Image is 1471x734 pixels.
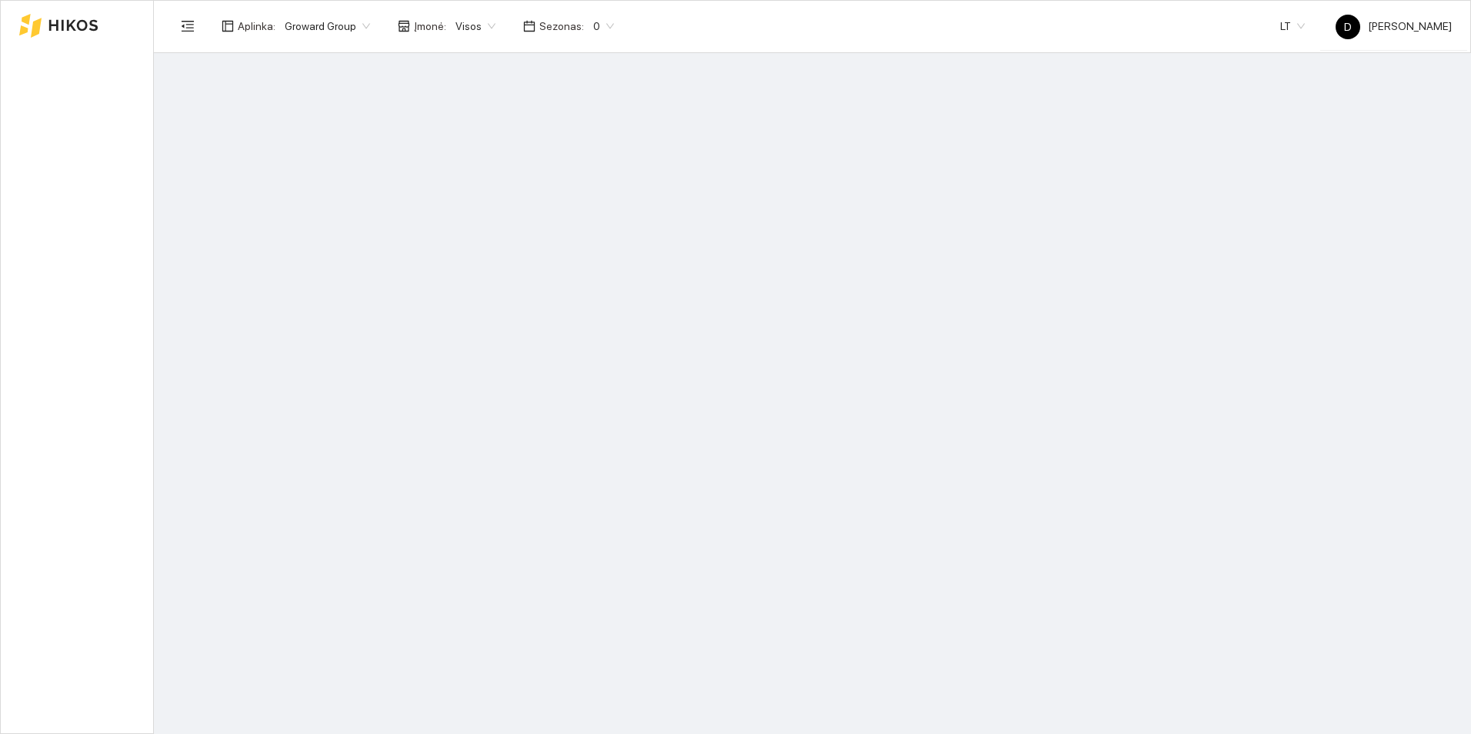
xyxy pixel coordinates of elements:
[285,15,370,38] span: Groward Group
[1336,20,1452,32] span: [PERSON_NAME]
[238,18,275,35] span: Aplinka :
[1344,15,1352,39] span: D
[398,20,410,32] span: shop
[414,18,446,35] span: Įmonė :
[455,15,495,38] span: Visos
[1280,15,1305,38] span: LT
[523,20,535,32] span: calendar
[172,11,203,42] button: menu-fold
[539,18,584,35] span: Sezonas :
[181,19,195,33] span: menu-fold
[222,20,234,32] span: layout
[593,15,614,38] span: 0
